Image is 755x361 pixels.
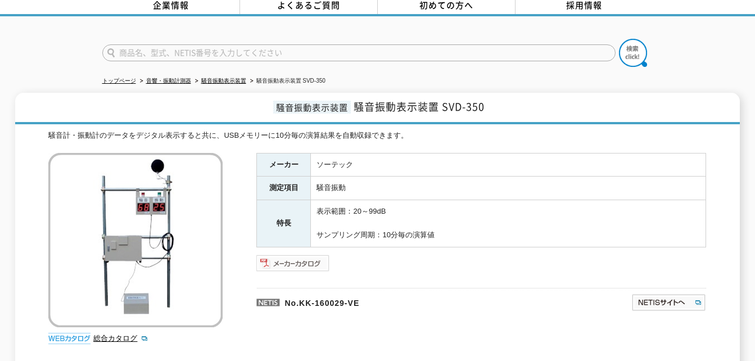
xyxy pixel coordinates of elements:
[93,334,148,342] a: 総合カタログ
[48,130,706,142] div: 騒音計・振動計のデータをデジタル表示すると共に、USBメモリーに10分毎の演算結果を自動収録できます。
[311,153,706,177] td: ソーテック
[354,99,485,114] span: 騒音振動表示装置 SVD-350
[256,288,523,315] p: No.KK-160029-VE
[146,78,191,84] a: 音響・振動計測器
[257,177,311,200] th: 測定項目
[631,294,706,312] img: NETISサイトへ
[102,44,616,61] input: 商品名、型式、NETIS番号を入力してください
[619,39,647,67] img: btn_search.png
[48,333,91,344] img: webカタログ
[102,78,136,84] a: トップページ
[248,75,325,87] li: 騒音振動表示装置 SVD-350
[311,177,706,200] td: 騒音振動
[256,254,330,272] img: メーカーカタログ
[257,153,311,177] th: メーカー
[273,101,351,114] span: 騒音振動表示装置
[201,78,246,84] a: 騒音振動表示装置
[311,200,706,247] td: 表示範囲：20～99dB サンプリング周期：10分毎の演算値
[256,261,330,270] a: メーカーカタログ
[48,153,223,327] img: 騒音振動表示装置 SVD-350
[257,200,311,247] th: 特長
